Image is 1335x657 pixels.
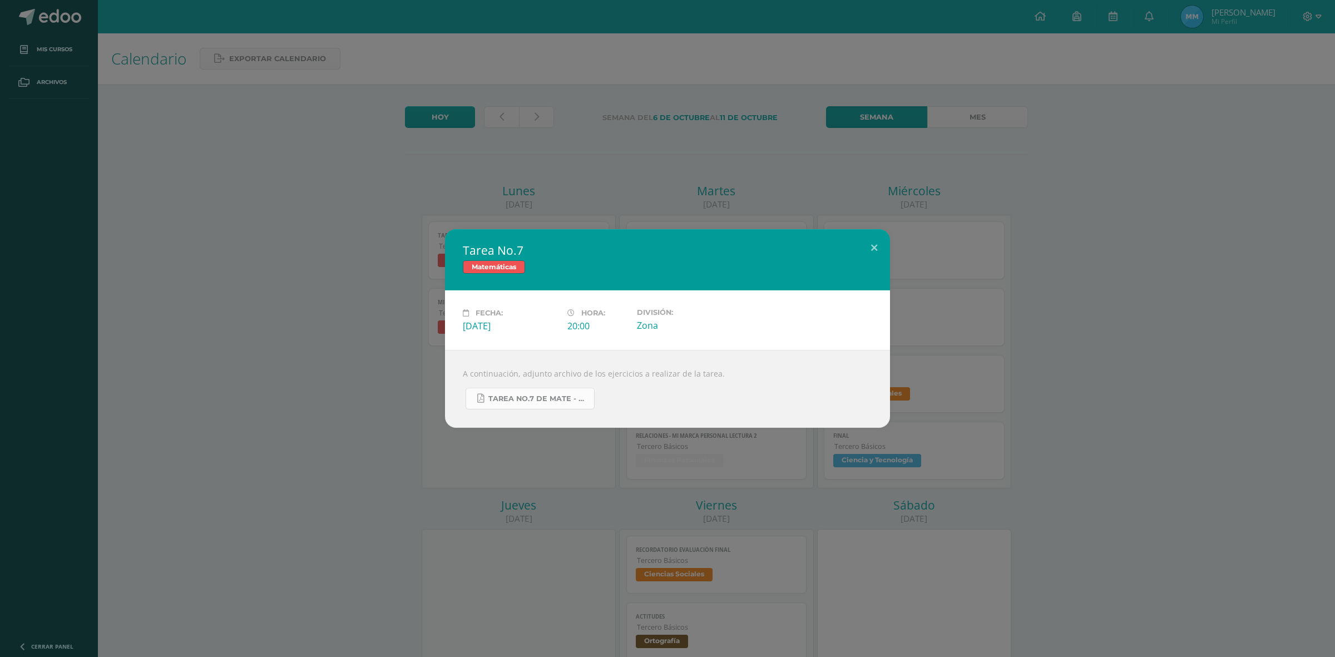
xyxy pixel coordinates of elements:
[476,309,503,317] span: Fecha:
[488,394,589,403] span: Tarea No.7 de Mate - Bloque IV.pdf
[637,319,733,332] div: Zona
[466,388,595,409] a: Tarea No.7 de Mate - Bloque IV.pdf
[637,308,733,317] label: División:
[463,260,525,274] span: Matemáticas
[445,350,890,428] div: A continuación, adjunto archivo de los ejercicios a realizar de la tarea.
[581,309,605,317] span: Hora:
[463,320,558,332] div: [DATE]
[858,229,890,267] button: Close (Esc)
[463,243,872,258] h2: Tarea No.7
[567,320,628,332] div: 20:00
